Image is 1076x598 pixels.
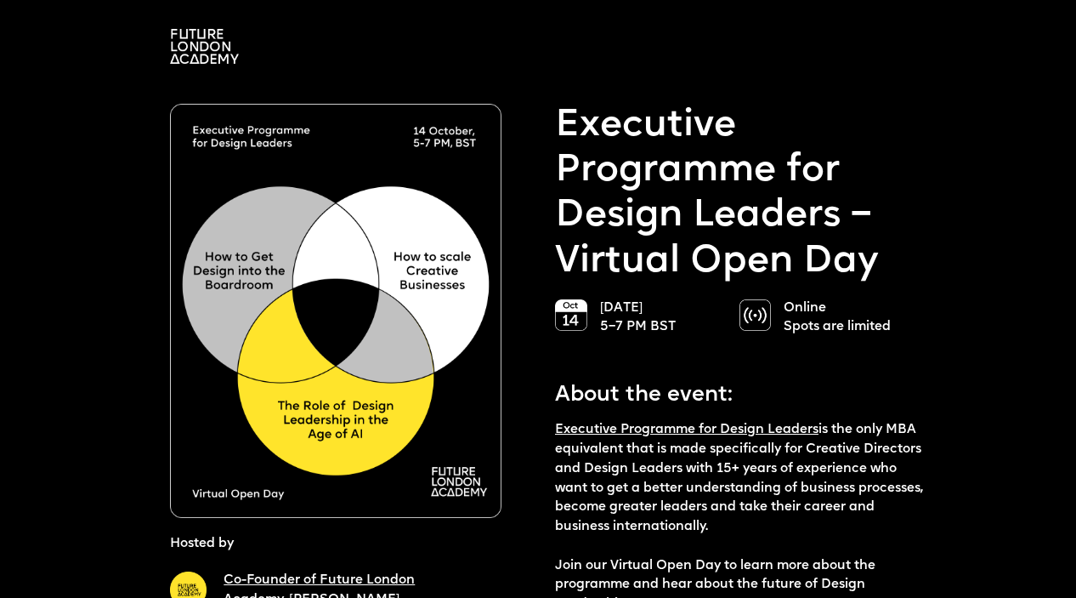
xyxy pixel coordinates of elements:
p: About the event: [555,370,923,412]
p: Hosted by [170,535,234,555]
p: Executive Programme for Design Leaders – Virtual Open Day [555,104,923,285]
img: A logo saying in 3 lines: Future London Academy [170,29,239,64]
a: Executive Programme for Design Leaders [555,424,818,436]
p: Online Spots are limited [784,299,906,339]
p: [DATE] 5–7 PM BST [600,299,722,339]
